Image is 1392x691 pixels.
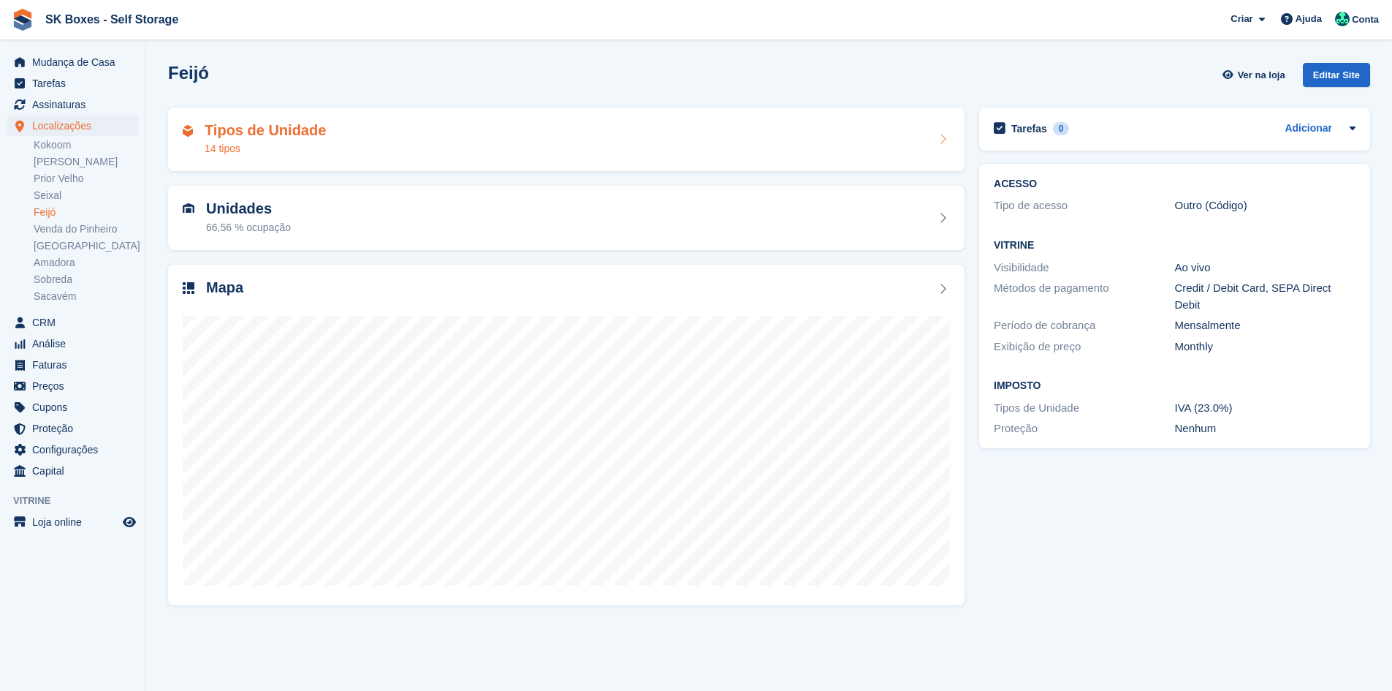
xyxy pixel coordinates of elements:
[1231,12,1252,26] span: Criar
[32,116,120,136] span: Localizações
[34,273,138,287] a: Sobreda
[7,376,138,396] a: menu
[7,52,138,72] a: menu
[1238,68,1285,83] span: Ver na loja
[1175,420,1355,437] div: Nenhum
[205,122,326,139] h2: Tipos de Unidade
[205,141,326,156] div: 14 tipos
[1175,339,1355,355] div: Monthly
[206,220,291,235] div: 66,56 % ocupação
[183,282,194,294] img: map-icn-33ee37083ee616e46c38cad1a60f524a97daa1e2b2c8c0bc3eb3415660979fc1.svg
[7,73,138,94] a: menu
[994,339,1174,355] div: Exibição de preço
[7,439,138,460] a: menu
[994,178,1355,190] h2: ACESSO
[994,400,1174,417] div: Tipos de Unidade
[7,461,138,481] a: menu
[1303,63,1370,93] a: Editar Site
[994,420,1174,437] div: Proteção
[32,52,120,72] span: Mudança de Casa
[7,512,138,532] a: menu
[34,189,138,203] a: Seixal
[206,200,291,217] h2: Unidades
[12,9,34,31] img: stora-icon-8386f47178a22dfd0bd8f6a31ec36ba5ce8667c1dd55bd0f319d3a0aa187defe.svg
[1220,63,1290,87] a: Ver na loja
[7,355,138,375] a: menu
[994,317,1174,334] div: Período de cobrança
[206,279,243,296] h2: Mapa
[32,355,120,375] span: Faturas
[994,260,1174,276] div: Visibilidade
[994,380,1355,392] h2: Imposto
[32,461,120,481] span: Capital
[1175,280,1355,313] div: Credit / Debit Card, SEPA Direct Debit
[1011,122,1047,135] h2: Tarefas
[183,203,194,214] img: unit-icn-7be61d7bf1b0ce9d3e12c5938cc71ed9869f7b940bace4675aadf7bd6d80202e.svg
[7,312,138,333] a: menu
[34,290,138,303] a: Sacavém
[34,205,138,219] a: Feijó
[7,333,138,354] a: menu
[1175,400,1355,417] div: IVA (23.0%)
[168,63,209,83] h2: Feijó
[1053,122,1070,135] div: 0
[32,333,120,354] span: Análise
[994,197,1174,214] div: Tipo de acesso
[39,7,184,31] a: SK Boxes - Self Storage
[34,155,138,169] a: [PERSON_NAME]
[7,94,138,115] a: menu
[121,513,138,531] a: Loja de pré-visualização
[183,125,193,137] img: unit-type-icn-2b2737a686de81e16bb02015468b77c625bbabd49415b5ef34ead5e3b44a266d.svg
[32,418,120,439] span: Proteção
[7,116,138,136] a: menu
[13,494,145,508] span: Vitrine
[994,280,1174,313] div: Métodos de pagamento
[168,265,965,606] a: Mapa
[1175,317,1355,334] div: Mensalmente
[34,138,138,152] a: Kokoom
[1296,12,1322,26] span: Ajuda
[168,107,965,172] a: Tipos de Unidade 14 tipos
[1335,12,1350,26] img: SK Boxes - Comercial
[1175,197,1355,214] div: Outro (Código)
[34,256,138,270] a: Amadora
[1352,12,1379,27] span: Conta
[994,240,1355,252] h2: Vitrine
[7,418,138,439] a: menu
[32,94,120,115] span: Assinaturas
[168,186,965,250] a: Unidades 66,56 % ocupação
[32,397,120,418] span: Cupons
[32,376,120,396] span: Preços
[1285,121,1332,137] a: Adicionar
[32,439,120,460] span: Configurações
[1303,63,1370,87] div: Editar Site
[32,512,120,532] span: Loja online
[34,172,138,186] a: Prior Velho
[32,312,120,333] span: CRM
[34,222,138,236] a: Venda do Pinheiro
[32,73,120,94] span: Tarefas
[7,397,138,418] a: menu
[34,239,138,253] a: [GEOGRAPHIC_DATA]
[1175,260,1355,276] div: Ao vivo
